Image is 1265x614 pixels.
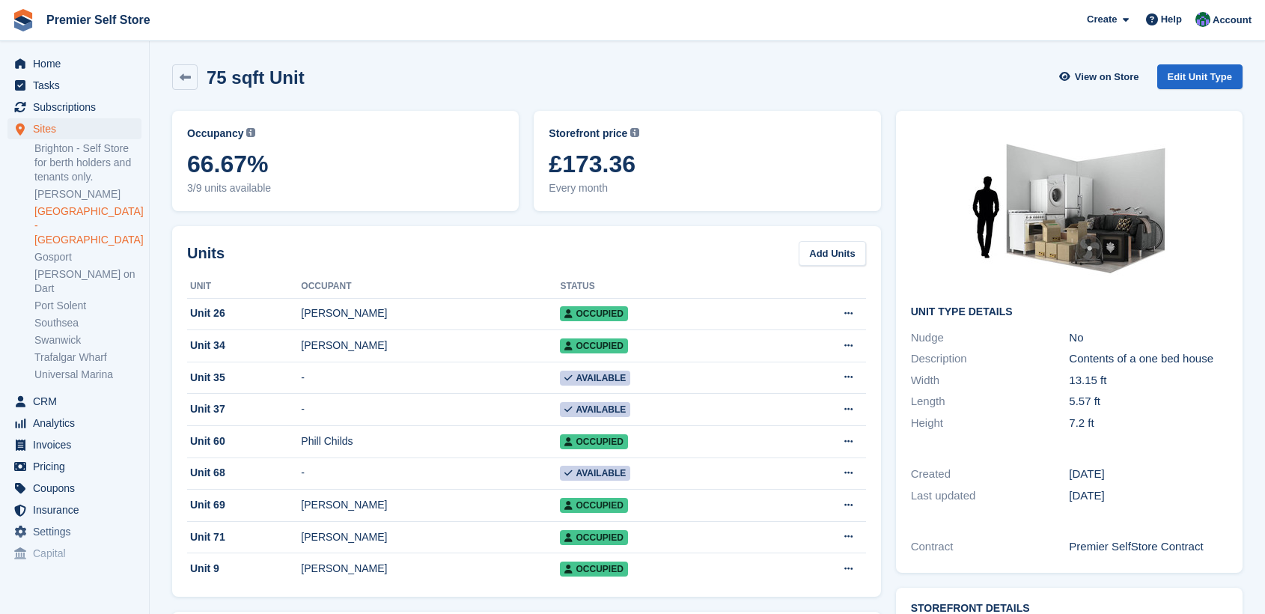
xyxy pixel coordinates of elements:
span: Available [560,402,630,417]
span: Create [1087,12,1117,27]
div: [PERSON_NAME] [301,306,560,321]
img: icon-info-grey-7440780725fd019a000dd9b08b2336e03edf1995a4989e88bcd33f0948082b44.svg [630,128,639,137]
span: Occupied [560,530,627,545]
div: Contents of a one bed house [1069,350,1228,368]
span: CRM [33,391,123,412]
div: Height [911,415,1070,432]
span: Occupied [560,338,627,353]
a: Universal Marina [34,368,141,382]
a: menu [7,75,141,96]
div: 5.57 ft [1069,393,1228,410]
div: Unit 26 [187,306,301,321]
a: Premier Self Store [40,7,156,32]
a: menu [7,118,141,139]
div: [PERSON_NAME] [301,338,560,353]
span: 3/9 units available [187,180,504,196]
span: Sites [33,118,123,139]
a: menu [7,413,141,434]
a: menu [7,521,141,542]
span: Occupied [560,434,627,449]
div: [PERSON_NAME] [301,529,560,545]
th: Status [560,275,771,299]
span: Occupied [560,562,627,577]
div: Last updated [911,487,1070,505]
span: Occupancy [187,126,243,142]
h2: Unit Type details [911,306,1228,318]
span: Occupied [560,498,627,513]
span: Invoices [33,434,123,455]
span: Available [560,371,630,386]
span: Tasks [33,75,123,96]
span: Storefront [13,577,149,592]
span: Settings [33,521,123,542]
td: - [301,458,560,490]
div: Unit 37 [187,401,301,417]
span: Capital [33,543,123,564]
div: Unit 69 [187,497,301,513]
th: Unit [187,275,301,299]
span: Pricing [33,456,123,477]
div: Unit 34 [187,338,301,353]
span: Home [33,53,123,74]
th: Occupant [301,275,560,299]
div: 7.2 ft [1069,415,1228,432]
a: Swanwick [34,333,141,347]
td: - [301,394,560,426]
a: Brighton - Self Store for berth holders and tenants only. [34,142,141,184]
div: Premier SelfStore Contract [1069,538,1228,556]
div: [DATE] [1069,487,1228,505]
a: Add Units [799,241,865,266]
img: stora-icon-8386f47178a22dfd0bd8f6a31ec36ba5ce8667c1dd55bd0f319d3a0aa187defe.svg [12,9,34,31]
h2: 75 sqft Unit [207,67,305,88]
div: Phill Childs [301,434,560,449]
div: Unit 60 [187,434,301,449]
a: menu [7,478,141,499]
h2: Units [187,242,225,264]
div: [DATE] [1069,466,1228,483]
span: Every month [549,180,865,196]
img: 75-sqft-unit.jpg [957,126,1181,294]
a: menu [7,391,141,412]
div: Length [911,393,1070,410]
span: Subscriptions [33,97,123,118]
div: Contract [911,538,1070,556]
a: [PERSON_NAME] on Dart [34,267,141,296]
span: Coupons [33,478,123,499]
span: £173.36 [549,151,865,177]
a: [GEOGRAPHIC_DATA] - [GEOGRAPHIC_DATA] [34,204,141,247]
div: [PERSON_NAME] [301,561,560,577]
a: Port Solent [34,299,141,313]
img: Jo Granger [1195,12,1210,27]
a: Trafalgar Wharf [34,350,141,365]
a: [PERSON_NAME] [34,187,141,201]
span: View on Store [1075,70,1139,85]
div: [PERSON_NAME] [301,497,560,513]
a: menu [7,456,141,477]
span: Insurance [33,499,123,520]
div: Unit 35 [187,370,301,386]
div: 13.15 ft [1069,372,1228,389]
span: Available [560,466,630,481]
div: Created [911,466,1070,483]
div: Width [911,372,1070,389]
a: Southsea [34,316,141,330]
span: 66.67% [187,151,504,177]
div: Unit 71 [187,529,301,545]
a: Gosport [34,250,141,264]
a: menu [7,499,141,520]
a: menu [7,543,141,564]
span: Analytics [33,413,123,434]
div: Unit 9 [187,561,301,577]
div: Description [911,350,1070,368]
td: - [301,362,560,394]
div: Nudge [911,329,1070,347]
a: menu [7,53,141,74]
a: menu [7,434,141,455]
a: View on Store [1058,64,1145,89]
div: No [1069,329,1228,347]
div: Unit 68 [187,465,301,481]
span: Storefront price [549,126,627,142]
span: Help [1161,12,1182,27]
span: Account [1213,13,1252,28]
span: Occupied [560,306,627,321]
